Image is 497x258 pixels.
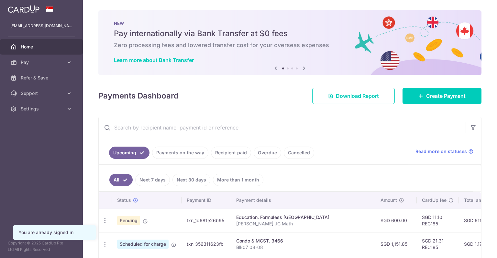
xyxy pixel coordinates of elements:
p: NEW [114,21,466,26]
a: Create Payment [403,88,481,104]
th: Payment ID [182,192,231,209]
a: Download Report [312,88,395,104]
img: Bank transfer banner [98,10,481,75]
span: Refer & Save [21,75,63,81]
span: Home [21,44,63,50]
div: Education. Formuless [GEOGRAPHIC_DATA] [236,214,370,221]
h6: Zero processing fees and lowered transfer cost for your overseas expenses [114,41,466,49]
a: Next 30 days [172,174,210,186]
p: [EMAIL_ADDRESS][DOMAIN_NAME] [10,23,72,29]
a: Upcoming [109,147,149,159]
span: Settings [21,106,63,112]
a: Cancelled [284,147,314,159]
span: Amount [381,197,397,203]
h4: Payments Dashboard [98,90,179,102]
span: Pay [21,59,63,66]
a: Read more on statuses [415,148,473,155]
p: [PERSON_NAME] JC Math [236,221,370,227]
th: Payment details [231,192,375,209]
span: Create Payment [426,92,466,100]
div: Condo & MCST. 3466 [236,238,370,244]
span: Download Report [336,92,379,100]
a: All [109,174,133,186]
td: SGD 21.31 REC185 [417,232,459,256]
input: Search by recipient name, payment id or reference [99,117,466,138]
h5: Pay internationally via Bank Transfer at $0 fees [114,28,466,39]
span: Pending [117,216,140,225]
td: txn_1d681e26b95 [182,209,231,232]
a: More than 1 month [213,174,263,186]
p: Blk07 08-08 [236,244,370,251]
td: SGD 600.00 [375,209,417,232]
td: SGD 1,151.85 [375,232,417,256]
span: Read more on statuses [415,148,467,155]
td: SGD 11.10 REC185 [417,209,459,232]
span: Total amt. [464,197,485,203]
span: Scheduled for charge [117,240,169,249]
span: CardUp fee [422,197,447,203]
a: Recipient paid [211,147,251,159]
a: Overdue [254,147,281,159]
div: You are already signed in [18,229,90,236]
a: Next 7 days [135,174,170,186]
span: Support [21,90,63,97]
a: Payments on the way [152,147,208,159]
td: txn_356311623fb [182,232,231,256]
span: Status [117,197,131,203]
img: CardUp [8,5,39,13]
a: Learn more about Bank Transfer [114,57,194,63]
